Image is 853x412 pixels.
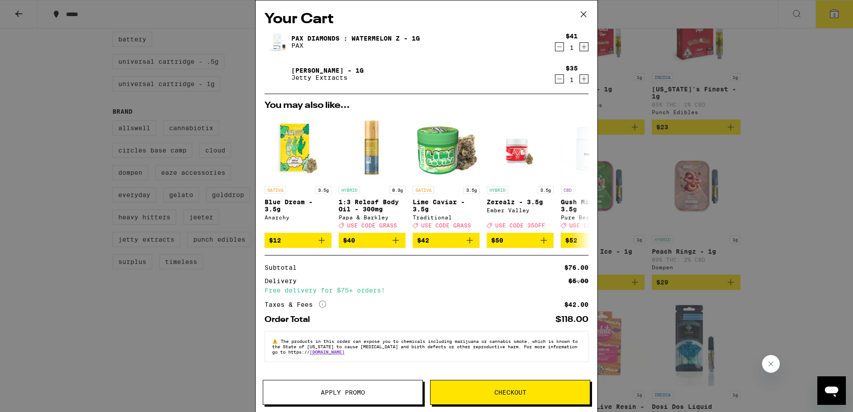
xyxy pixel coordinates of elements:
img: King Louis - 1g [265,62,290,87]
span: Apply Promo [321,389,365,396]
span: Hi. Need any help? [5,6,64,13]
span: USE CODE GRASS [569,222,619,228]
img: Traditional - Lime Caviar - 3.5g [413,115,480,181]
div: $5.00 [568,278,588,284]
div: 1 [566,44,578,51]
button: Add to bag [265,233,331,248]
p: Lime Caviar - 3.5g [413,198,480,213]
a: [DOMAIN_NAME] [310,349,344,354]
p: HYBRID [487,186,508,194]
img: Pure Beauty - Gush Mints 1:1 - 3.5g [561,115,628,181]
div: Pure Beauty [561,214,628,220]
p: 0.3g [389,186,406,194]
span: USE CODE 35OFF [495,222,545,228]
button: Checkout [430,380,590,405]
span: $42 [417,237,429,244]
div: Traditional [413,214,480,220]
a: Pax Diamonds : Watermelon Z - 1g [291,35,420,42]
button: Apply Promo [263,380,423,405]
div: 1 [566,76,578,83]
a: Open page for Gush Mints 1:1 - 3.5g from Pure Beauty [561,115,628,233]
span: $40 [343,237,355,244]
a: Open page for Lime Caviar - 3.5g from Traditional [413,115,480,233]
button: Add to bag [561,233,628,248]
span: Checkout [494,389,526,396]
p: 3.5g [315,186,331,194]
p: CBD [561,186,574,194]
p: Blue Dream - 3.5g [265,198,331,213]
div: $118.00 [555,316,588,324]
p: 3.5g [464,186,480,194]
span: USE CODE GRASS [421,222,471,228]
span: $52 [565,237,577,244]
div: Papa & Barkley [339,214,406,220]
p: Zerealz - 3.5g [487,198,554,206]
span: USE CODE GRASS [347,222,397,228]
a: [PERSON_NAME] - 1g [291,67,364,74]
img: Ember Valley - Zerealz - 3.5g [487,115,554,181]
button: Add to bag [339,233,406,248]
button: Decrement [555,74,564,83]
div: Delivery [265,278,303,284]
span: ⚠️ [272,338,281,344]
h2: Your Cart [265,9,588,29]
span: $50 [491,237,503,244]
img: Pax Diamonds : Watermelon Z - 1g [265,29,290,54]
div: Anarchy [265,214,331,220]
p: Jetty Extracts [291,74,364,81]
div: $41 [566,33,578,40]
img: Papa & Barkley - 1:3 Releaf Body Oil - 300mg [339,115,406,181]
button: Add to bag [487,233,554,248]
div: $35 [566,65,578,72]
p: PAX [291,42,420,49]
span: $12 [269,237,281,244]
a: Open page for Blue Dream - 3.5g from Anarchy [265,115,331,233]
div: $76.00 [564,264,588,271]
h2: You may also like... [265,101,588,110]
button: Increment [580,42,588,51]
iframe: Close message [762,355,780,373]
p: 1:3 Releaf Body Oil - 300mg [339,198,406,213]
div: Order Total [265,316,316,324]
a: Open page for Zerealz - 3.5g from Ember Valley [487,115,554,233]
div: Free delivery for $75+ orders! [265,287,588,293]
p: 3.5g [538,186,554,194]
button: Decrement [555,42,564,51]
p: Gush Mints 1:1 - 3.5g [561,198,628,213]
div: $42.00 [564,301,588,308]
iframe: Button to launch messaging window [817,376,846,405]
div: Ember Valley [487,207,554,213]
img: Anarchy - Blue Dream - 3.5g [265,115,331,181]
div: Subtotal [265,264,303,271]
p: SATIVA [413,186,434,194]
button: Increment [580,74,588,83]
span: The products in this order can expose you to chemicals including marijuana or cannabis smoke, whi... [272,338,578,354]
button: Add to bag [413,233,480,248]
div: Taxes & Fees [265,301,326,309]
a: Open page for 1:3 Releaf Body Oil - 300mg from Papa & Barkley [339,115,406,233]
p: HYBRID [339,186,360,194]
